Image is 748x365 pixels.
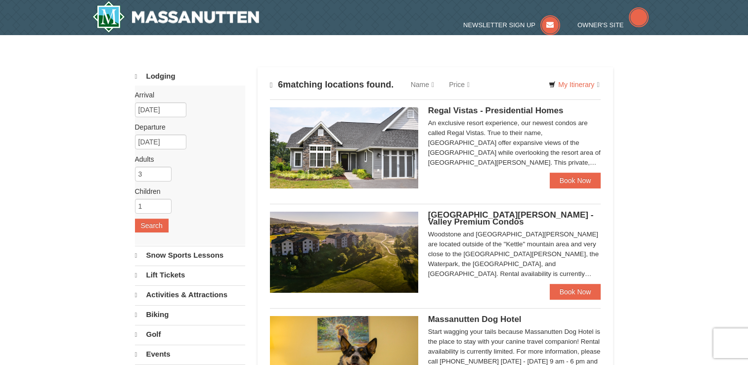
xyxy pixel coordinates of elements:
[135,325,245,344] a: Golf
[135,219,169,232] button: Search
[135,154,238,164] label: Adults
[577,21,649,29] a: Owner's Site
[278,80,283,90] span: 6
[428,106,564,115] span: Regal Vistas - Presidential Homes
[428,315,522,324] span: Massanutten Dog Hotel
[428,229,601,279] div: Woodstone and [GEOGRAPHIC_DATA][PERSON_NAME] are located outside of the "Kettle" mountain area an...
[135,345,245,364] a: Events
[92,1,260,33] a: Massanutten Resort
[270,212,418,293] img: 19219041-4-ec11c166.jpg
[135,305,245,324] a: Biking
[428,118,601,168] div: An exclusive resort experience, our newest condos are called Regal Vistas. True to their name, [G...
[135,246,245,265] a: Snow Sports Lessons
[270,80,394,90] h4: matching locations found.
[92,1,260,33] img: Massanutten Resort Logo
[135,266,245,284] a: Lift Tickets
[463,21,560,29] a: Newsletter Sign Up
[135,186,238,196] label: Children
[135,90,238,100] label: Arrival
[550,173,601,188] a: Book Now
[403,75,441,94] a: Name
[463,21,535,29] span: Newsletter Sign Up
[270,107,418,188] img: 19218991-1-902409a9.jpg
[542,77,606,92] a: My Itinerary
[428,210,594,227] span: [GEOGRAPHIC_DATA][PERSON_NAME] - Valley Premium Condos
[135,67,245,86] a: Lodging
[135,122,238,132] label: Departure
[550,284,601,300] a: Book Now
[441,75,477,94] a: Price
[135,285,245,304] a: Activities & Attractions
[577,21,624,29] span: Owner's Site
